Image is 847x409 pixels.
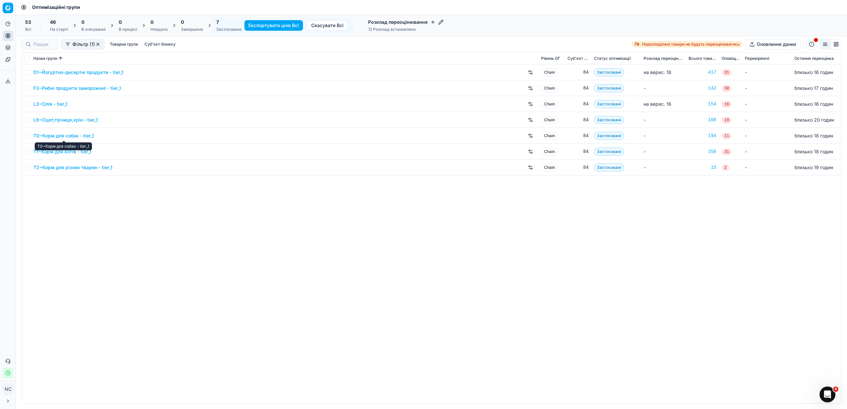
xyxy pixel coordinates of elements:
td: - [742,112,792,128]
span: Нерозподілені товари не будуть переоцінюватись [642,42,740,47]
a: 79Нерозподілені товари не будуть переоцінюватись [632,41,742,48]
span: Застосовані [594,164,624,171]
span: Оповіщення [722,56,740,61]
strong: 79 [634,42,639,47]
button: Оновлення даних [745,39,801,50]
td: - [641,144,686,160]
span: Застосовані [594,148,624,156]
a: T1~Корм для котів - tier_1 [33,148,91,155]
div: На старті [50,27,68,32]
span: близько 16 годин [794,101,833,107]
div: В процесі [119,27,137,32]
span: Перевіряючі [745,56,769,61]
span: Статус оптимізації [594,56,631,61]
span: 0 [150,19,153,25]
div: Всі [25,27,31,32]
div: 12 Розклад встановлено [368,27,444,32]
span: близько 16 годин [794,69,833,75]
a: F3~Рибні продукти заморожені - tier_1 [33,85,121,92]
span: 2 [722,165,729,171]
a: D1~Йогуртно-десертні продукти - tier_1 [33,69,123,76]
div: Невдало [150,27,168,32]
span: 38 [722,85,732,92]
span: Суб'єкт бізнесу [568,56,589,61]
span: близько 18 годин [794,133,833,138]
span: Розклад переоцінювання [644,56,683,61]
span: 7 [216,19,219,25]
span: близько 18 годин [794,149,833,154]
span: Chain [541,148,558,156]
span: 0 [181,19,184,25]
td: - [742,144,792,160]
span: Chain [541,164,558,171]
div: 84 [568,69,589,76]
td: - [742,64,792,80]
iframe: Intercom live chat [820,387,835,402]
span: Chain [541,132,558,140]
span: Застосовані [594,116,624,124]
div: 84 [568,148,589,155]
span: близько 20 годин [794,117,834,123]
a: 417 [689,69,716,76]
span: 4 [833,387,838,392]
span: 19 [722,117,732,124]
span: на верес. 18 [644,69,671,75]
td: - [742,128,792,144]
a: T2~Корм для різних тварин - tier_1 [33,164,112,171]
span: Всього товарів [689,56,716,61]
td: - [641,160,686,175]
div: T0~Корм для собак - tier_1 [35,142,92,150]
input: Пошук [33,41,54,48]
span: 0 [119,19,122,25]
div: В очікуванні [81,27,106,32]
h4: Розклад переоцінювання [368,19,444,25]
a: 194 [689,132,716,139]
span: Застосовані [594,132,624,140]
button: Товарна група [107,40,141,48]
span: Остання переоцінка [794,56,834,61]
a: 108 [689,117,716,123]
span: Chain [541,84,558,92]
button: Фільтр (1) [61,39,105,50]
nav: breadcrumb [32,4,80,11]
a: T0~Корм для собак - tier_1 [33,132,94,139]
button: Експортувати ціни Всі [244,20,303,31]
span: 46 [50,19,56,25]
button: Суб'єкт бізнесу [142,40,178,48]
div: Застосовано [216,27,242,32]
span: 16 [722,101,732,108]
td: - [641,112,686,128]
span: 53 [25,19,31,25]
span: Застосовані [594,68,624,76]
td: - [742,160,792,175]
span: Рівень OГ [541,56,560,61]
div: 84 [568,117,589,123]
span: 31 [722,69,732,76]
div: 84 [568,101,589,107]
span: близько 17 годин [794,85,833,91]
a: 356 [689,148,716,155]
button: Скасувати Всі [307,20,348,31]
a: 154 [689,101,716,107]
a: 142 [689,85,716,92]
span: 31 [722,149,732,155]
a: L6~Оцет,гірчиця,хрін - tier_1 [33,117,98,123]
span: 0 [81,19,84,25]
div: 84 [568,85,589,92]
button: NC [3,384,13,394]
span: 11 [722,133,732,139]
span: Chain [541,116,558,124]
span: Chain [541,100,558,108]
div: 15 [689,164,716,171]
div: Завершено [181,27,203,32]
div: 84 [568,164,589,171]
span: NC [3,384,13,394]
button: Sorted by Назва групи ascending [57,55,64,62]
span: Оптимізаційні групи [32,4,80,11]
